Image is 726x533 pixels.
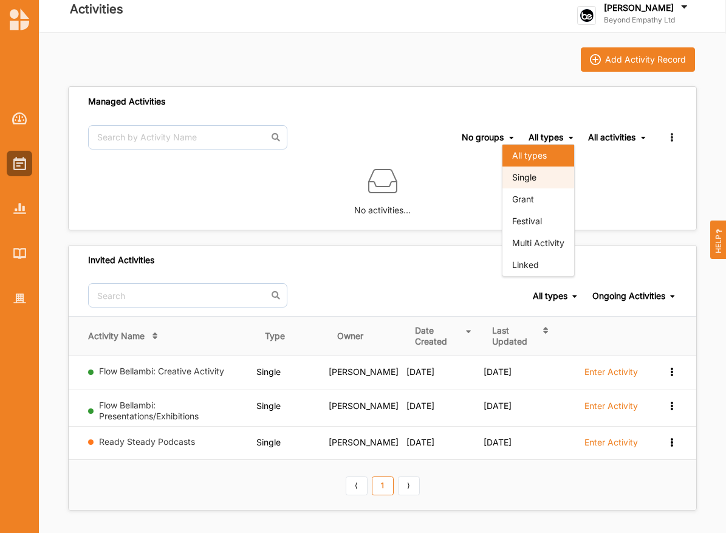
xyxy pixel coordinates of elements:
[88,96,165,107] div: Managed Activities
[329,437,399,447] span: [PERSON_NAME]
[329,317,406,356] th: Owner
[406,366,434,377] span: [DATE]
[581,47,695,72] button: iconAdd Activity Record
[577,6,596,25] img: logo
[256,366,281,377] span: Single
[604,15,690,25] label: Beyond Empathy Ltd
[7,286,32,311] a: Organisation
[88,331,145,342] div: Activity Name
[13,294,26,304] img: Organisation
[592,291,665,301] div: Ongoing Activities
[584,366,638,377] label: Enter Activity
[502,167,574,188] div: Single
[7,241,32,266] a: Library
[590,54,601,65] img: icon
[88,255,154,266] div: Invited Activities
[368,167,397,196] img: box
[13,157,26,170] img: Activities
[502,188,574,210] div: Grant
[7,196,32,221] a: Reports
[13,203,26,213] img: Reports
[88,283,287,308] input: Search
[502,145,574,167] div: All types
[343,475,422,495] div: Pagination Navigation
[406,401,434,411] span: [DATE]
[7,106,32,131] a: Dashboard
[584,366,638,384] a: Enter Activity
[7,151,32,176] a: Activities
[484,366,512,377] span: [DATE]
[529,132,563,143] div: All types
[462,132,504,143] div: No groups
[12,112,27,125] img: Dashboard
[329,401,399,411] span: [PERSON_NAME]
[604,2,674,13] label: [PERSON_NAME]
[502,232,574,254] div: Multi Activity
[502,210,574,232] div: Festival
[256,437,281,447] span: Single
[584,436,638,455] a: Enter Activity
[588,132,635,143] div: All activities
[502,254,574,276] div: Linked
[415,325,459,347] div: Date Created
[354,196,411,217] label: No activities…
[584,400,638,418] a: Enter Activity
[99,366,224,376] a: Flow Bellambi: Creative Activity
[533,291,567,301] div: All types
[10,9,29,30] img: logo
[99,436,195,447] a: Ready Steady Podcasts
[584,437,638,448] label: Enter Activity
[256,317,329,356] th: Type
[398,476,420,496] a: Next item
[492,325,536,347] div: Last Updated
[346,476,368,496] a: Previous item
[99,400,199,421] a: Flow Bellambi: Presentations/Exhibitions
[605,54,686,65] div: Add Activity Record
[406,437,434,447] span: [DATE]
[484,437,512,447] span: [DATE]
[256,401,281,411] span: Single
[329,366,399,377] span: [PERSON_NAME]
[372,476,394,496] a: 1
[584,401,638,411] label: Enter Activity
[13,248,26,258] img: Library
[484,401,512,411] span: [DATE]
[88,125,287,150] input: Search by Activity Name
